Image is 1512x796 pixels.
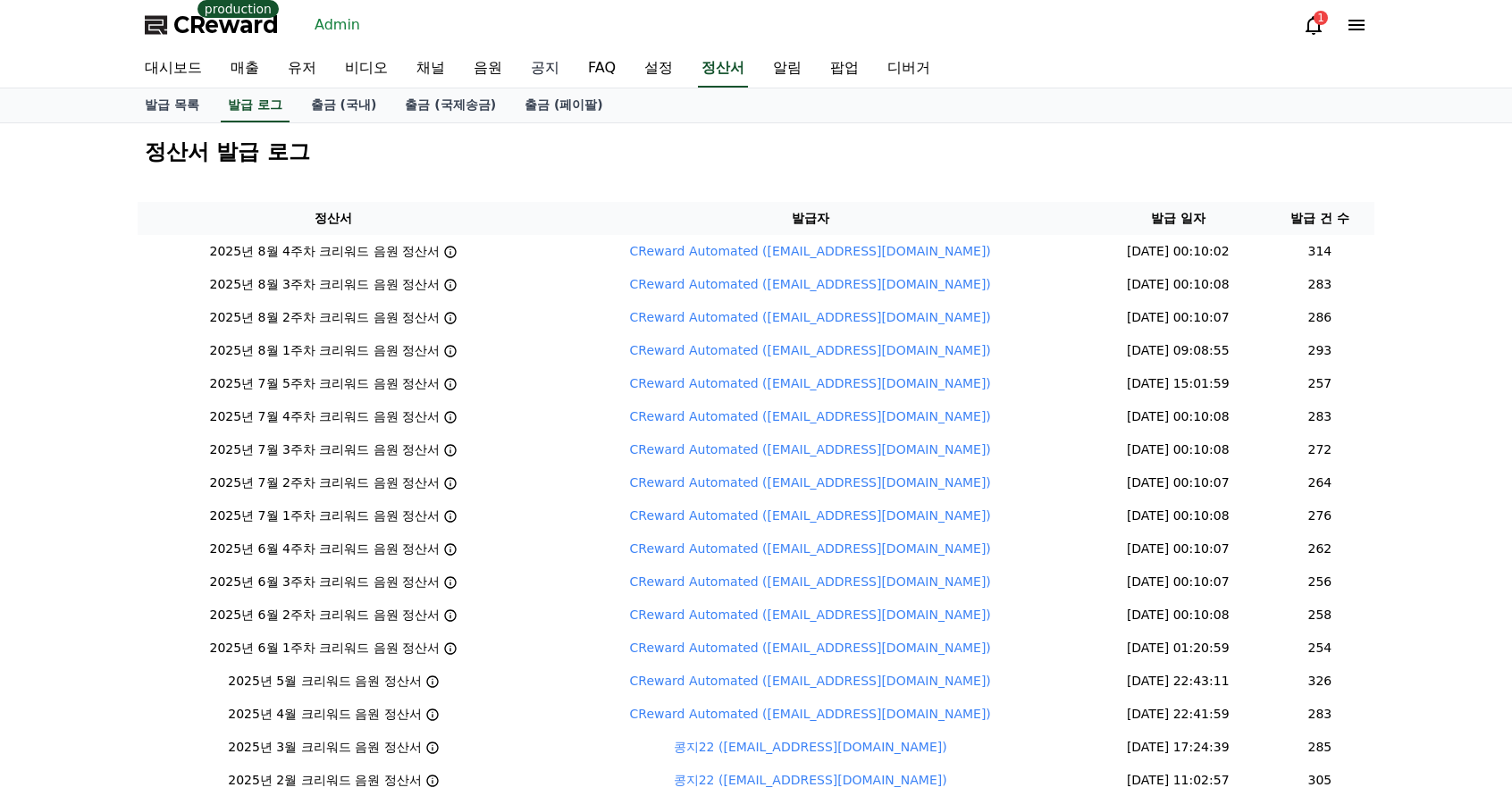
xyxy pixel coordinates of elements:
a: CReward Automated ([EMAIL_ADDRESS][DOMAIN_NAME]) [630,409,991,423]
td: 283 [1265,400,1374,433]
a: CReward Automated ([EMAIL_ADDRESS][DOMAIN_NAME]) [630,310,991,324]
a: CReward Automated ([EMAIL_ADDRESS][DOMAIN_NAME]) [630,442,991,457]
a: 알림 [759,50,816,88]
p: 2025년 7월 3주차 크리워드 음원 정산서 [210,440,441,459]
td: [DATE] 00:10:08 [1091,499,1265,532]
a: 발급 로그 [221,88,290,122]
td: 293 [1265,334,1374,367]
td: [DATE] 00:10:08 [1091,400,1265,433]
p: 2025년 7월 2주차 크리워드 음원 정산서 [210,473,441,492]
a: CReward Automated ([EMAIL_ADDRESS][DOMAIN_NAME]) [630,343,991,357]
span: Settings [265,593,308,607]
a: 설정 [630,50,687,88]
td: 262 [1265,532,1374,566]
a: 공지 [517,50,574,88]
span: Home [46,593,77,607]
a: 채널 [402,50,459,88]
a: CReward Automated ([EMAIL_ADDRESS][DOMAIN_NAME]) [630,244,991,258]
a: Settings [231,566,343,611]
p: 2025년 8월 3주차 크리워드 음원 정산서 [210,275,441,294]
td: [DATE] 17:24:39 [1091,731,1265,764]
td: 272 [1265,433,1374,466]
th: 발급 일자 [1091,202,1265,235]
td: 314 [1265,235,1374,268]
td: 256 [1265,566,1374,599]
a: 대시보드 [130,50,216,88]
a: Admin [307,11,367,39]
p: 2025년 8월 4주차 크리워드 음원 정산서 [210,242,441,261]
a: 비디오 [331,50,402,88]
td: 285 [1265,731,1374,764]
a: CReward Automated ([EMAIL_ADDRESS][DOMAIN_NAME]) [630,574,991,589]
td: [DATE] 00:10:07 [1091,532,1265,566]
td: [DATE] 00:10:07 [1091,466,1265,499]
a: CReward Automated ([EMAIL_ADDRESS][DOMAIN_NAME]) [630,376,991,390]
a: Home [5,566,118,611]
td: [DATE] 00:10:07 [1091,566,1265,599]
a: 콩지22 ([EMAIL_ADDRESS][DOMAIN_NAME]) [674,773,947,787]
th: 발급 건 수 [1265,202,1374,235]
td: [DATE] 00:10:08 [1091,433,1265,466]
a: FAQ [574,50,630,88]
p: 2025년 8월 2주차 크리워드 음원 정산서 [210,308,441,327]
td: [DATE] 09:08:55 [1091,334,1265,367]
td: [DATE] 15:01:59 [1091,367,1265,400]
td: [DATE] 22:41:59 [1091,698,1265,731]
div: 1 [1314,11,1328,25]
td: [DATE] 00:10:02 [1091,235,1265,268]
p: 2025년 6월 2주차 크리워드 음원 정산서 [210,606,441,624]
a: 매출 [216,50,273,88]
td: 264 [1265,466,1374,499]
td: 258 [1265,599,1374,632]
td: [DATE] 01:20:59 [1091,632,1265,665]
a: CReward [145,11,279,39]
p: 2025년 3월 크리워드 음원 정산서 [228,738,421,757]
td: [DATE] 00:10:07 [1091,301,1265,334]
td: 254 [1265,632,1374,665]
td: [DATE] 00:10:08 [1091,268,1265,301]
td: 283 [1265,268,1374,301]
a: 디버거 [873,50,945,88]
a: 팝업 [816,50,873,88]
td: [DATE] 22:43:11 [1091,665,1265,698]
p: 2025년 2월 크리워드 음원 정산서 [228,771,421,790]
td: 257 [1265,367,1374,400]
a: 정산서 [698,50,748,88]
a: Messages [118,566,231,611]
a: 유저 [273,50,331,88]
span: Messages [148,594,201,608]
p: 2025년 5월 크리워드 음원 정산서 [228,672,421,691]
th: 발급자 [530,202,1091,235]
a: 출금 (국제송금) [391,88,510,122]
a: 출금 (페이팔) [510,88,617,122]
a: CReward Automated ([EMAIL_ADDRESS][DOMAIN_NAME]) [630,541,991,556]
a: CReward Automated ([EMAIL_ADDRESS][DOMAIN_NAME]) [630,508,991,523]
h2: 정산서 발급 로그 [145,138,1367,166]
td: [DATE] 00:10:08 [1091,599,1265,632]
td: 326 [1265,665,1374,698]
a: CReward Automated ([EMAIL_ADDRESS][DOMAIN_NAME]) [630,641,991,655]
p: 2025년 6월 4주차 크리워드 음원 정산서 [210,540,441,558]
p: 2025년 7월 1주차 크리워드 음원 정산서 [210,507,441,525]
a: CReward Automated ([EMAIL_ADDRESS][DOMAIN_NAME]) [630,475,991,490]
a: 음원 [459,50,517,88]
th: 정산서 [138,202,530,235]
p: 2025년 6월 3주차 크리워드 음원 정산서 [210,573,441,591]
p: 2025년 4월 크리워드 음원 정산서 [228,705,421,724]
p: 2025년 6월 1주차 크리워드 음원 정산서 [210,639,441,658]
a: 1 [1303,14,1324,36]
td: 286 [1265,301,1374,334]
span: CReward [173,11,279,39]
p: 2025년 7월 4주차 크리워드 음원 정산서 [210,407,441,426]
a: 출금 (국내) [297,88,391,122]
a: CReward Automated ([EMAIL_ADDRESS][DOMAIN_NAME]) [630,607,991,622]
a: CReward Automated ([EMAIL_ADDRESS][DOMAIN_NAME]) [630,674,991,688]
p: 2025년 8월 1주차 크리워드 음원 정산서 [210,341,441,360]
td: 276 [1265,499,1374,532]
a: 콩지22 ([EMAIL_ADDRESS][DOMAIN_NAME]) [674,740,947,754]
a: CReward Automated ([EMAIL_ADDRESS][DOMAIN_NAME]) [630,707,991,721]
p: 2025년 7월 5주차 크리워드 음원 정산서 [210,374,441,393]
td: 283 [1265,698,1374,731]
a: 발급 목록 [130,88,214,122]
a: CReward Automated ([EMAIL_ADDRESS][DOMAIN_NAME]) [630,277,991,291]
